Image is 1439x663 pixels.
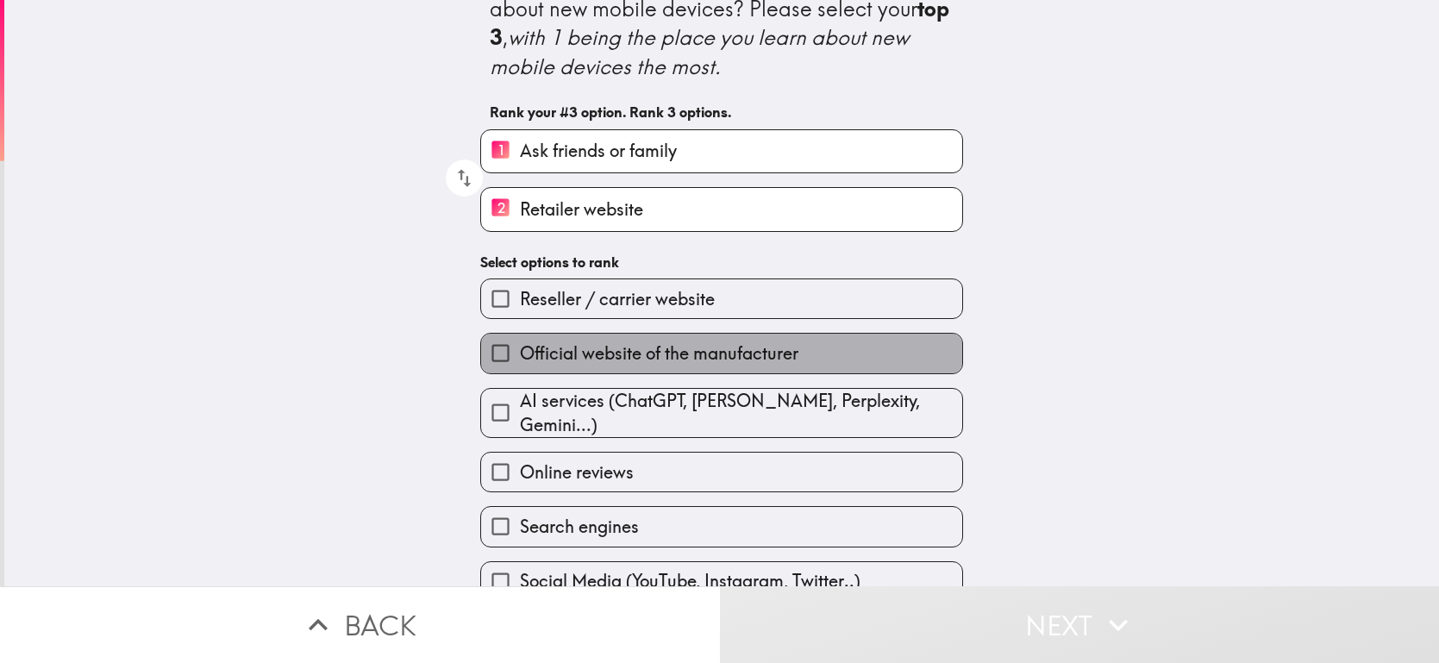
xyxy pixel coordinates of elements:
[490,24,914,79] i: with 1 being the place you learn about new mobile devices the most.
[480,253,963,272] h6: Select options to rank
[481,453,962,491] button: Online reviews
[481,334,962,372] button: Official website of the manufacturer
[520,389,962,437] span: AI services (ChatGPT, [PERSON_NAME], Perplexity, Gemini...)
[481,130,962,172] button: 1Ask friends or family
[520,287,715,311] span: Reseller / carrier website
[481,389,962,437] button: AI services (ChatGPT, [PERSON_NAME], Perplexity, Gemini...)
[520,341,798,366] span: Official website of the manufacturer
[481,279,962,318] button: Reseller / carrier website
[520,139,677,163] span: Ask friends or family
[490,103,954,122] h6: Rank your #3 option. Rank 3 options.
[481,507,962,546] button: Search engines
[520,460,634,485] span: Online reviews
[520,515,639,539] span: Search engines
[520,197,643,222] span: Retailer website
[520,569,860,593] span: Social Media (YouTube, Instagram, Twitter..)
[481,562,962,601] button: Social Media (YouTube, Instagram, Twitter..)
[481,188,962,230] button: 2Retailer website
